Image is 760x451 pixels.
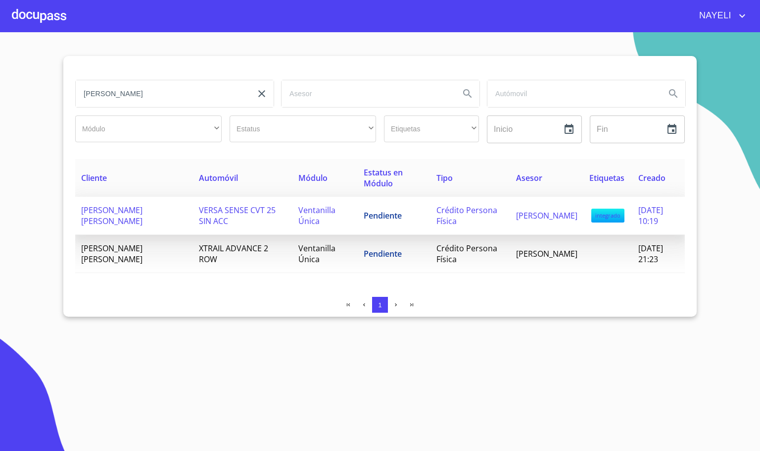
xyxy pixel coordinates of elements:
[692,8,748,24] button: account of current user
[250,82,274,106] button: clear input
[378,301,381,309] span: 1
[638,172,665,183] span: Creado
[436,205,497,226] span: Crédito Persona Física
[199,243,268,265] span: XTRAIL ADVANCE 2 ROW
[76,80,246,107] input: search
[384,115,479,142] div: ​
[81,243,142,265] span: [PERSON_NAME] [PERSON_NAME]
[298,172,328,183] span: Módulo
[516,172,542,183] span: Asesor
[692,8,736,24] span: NAYELI
[589,172,624,183] span: Etiquetas
[298,205,335,226] span: Ventanilla Única
[516,248,577,259] span: [PERSON_NAME]
[199,172,238,183] span: Automóvil
[230,115,376,142] div: ​
[591,209,624,223] span: integrado
[75,115,222,142] div: ​
[638,205,663,226] span: [DATE] 10:19
[364,167,403,189] span: Estatus en Módulo
[487,80,658,107] input: search
[662,82,685,106] button: Search
[298,243,335,265] span: Ventanilla Única
[364,248,402,259] span: Pendiente
[199,205,276,226] span: VERSA SENSE CVT 25 SIN ACC
[456,82,479,106] button: Search
[638,243,663,265] span: [DATE] 21:23
[436,172,453,183] span: Tipo
[282,80,452,107] input: search
[372,297,388,313] button: 1
[364,210,402,221] span: Pendiente
[516,210,577,221] span: [PERSON_NAME]
[436,243,497,265] span: Crédito Persona Física
[81,205,142,226] span: [PERSON_NAME] [PERSON_NAME]
[81,172,107,183] span: Cliente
